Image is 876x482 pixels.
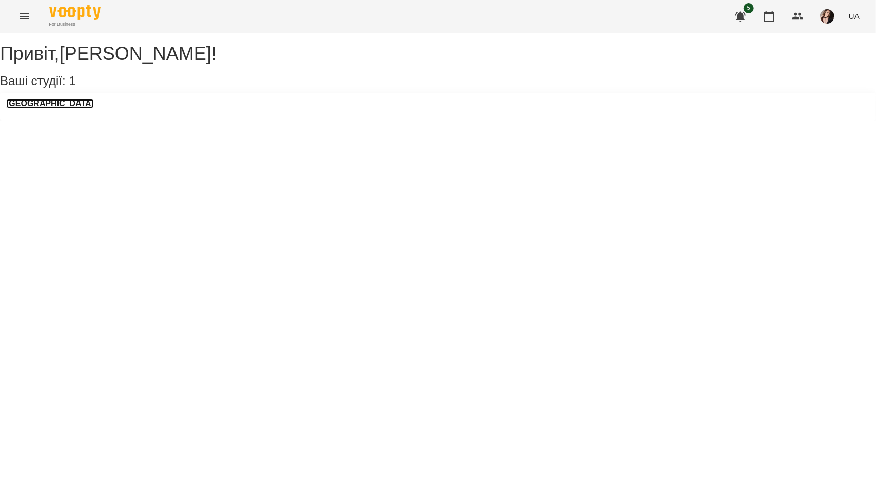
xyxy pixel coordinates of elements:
img: Voopty Logo [49,5,101,20]
span: 5 [744,3,754,13]
img: 64b3dfe931299b6d4d92560ac22b4872.jpeg [820,9,834,24]
span: UA [849,11,860,22]
span: 1 [69,74,75,88]
button: Menu [12,4,37,29]
button: UA [845,7,864,26]
span: For Business [49,21,101,28]
a: [GEOGRAPHIC_DATA] [6,99,94,108]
